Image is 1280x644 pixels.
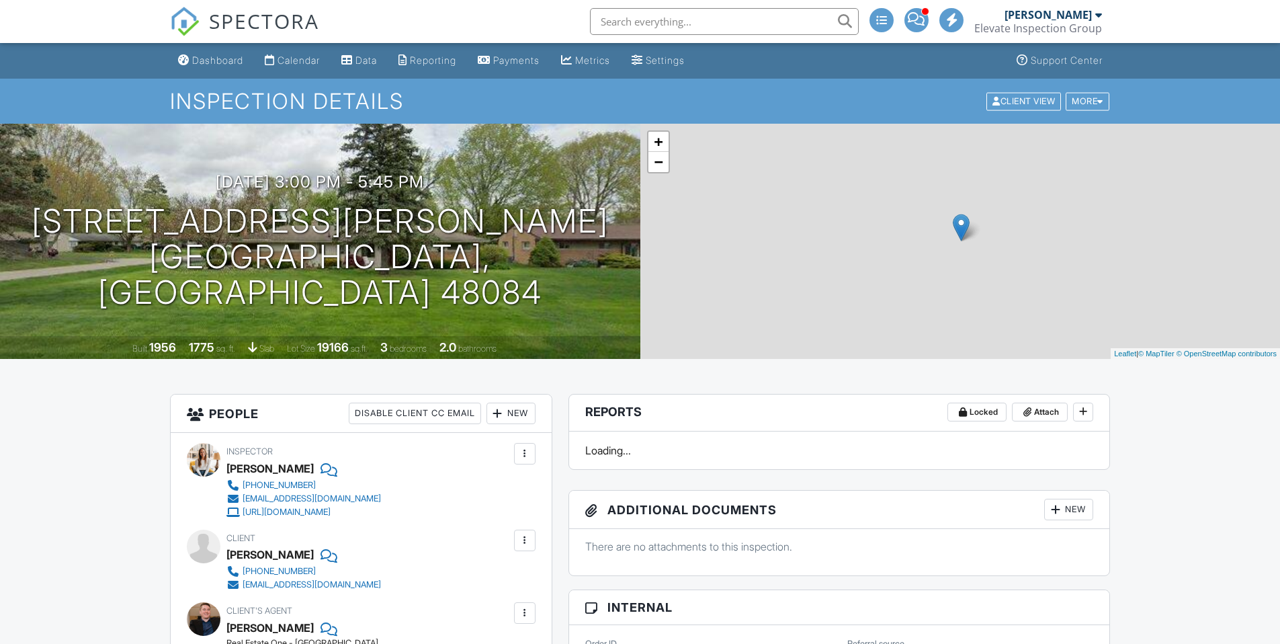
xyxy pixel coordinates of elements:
a: [PHONE_NUMBER] [226,565,381,578]
a: Leaflet [1114,350,1136,358]
a: © OpenStreetMap contributors [1177,350,1277,358]
div: [URL][DOMAIN_NAME] [243,507,331,518]
div: Calendar [278,54,320,66]
div: [EMAIL_ADDRESS][DOMAIN_NAME] [243,579,381,590]
h3: Additional Documents [569,491,1110,529]
span: SPECTORA [209,7,319,35]
p: There are no attachments to this inspection. [585,539,1094,554]
span: sq.ft. [351,344,368,354]
div: 1775 [189,340,214,354]
div: New [1044,499,1093,520]
div: Client View [986,92,1061,110]
a: Zoom out [648,152,669,172]
div: Payments [493,54,540,66]
div: Reporting [410,54,456,66]
div: Elevate Inspection Group [974,22,1102,35]
div: | [1111,348,1280,360]
a: [PERSON_NAME] [226,618,314,638]
span: Lot Size [287,344,315,354]
div: 19166 [317,340,349,354]
a: [EMAIL_ADDRESS][DOMAIN_NAME] [226,578,381,592]
span: Inspector [226,446,273,456]
h3: Internal [569,590,1110,625]
h1: [STREET_ADDRESS][PERSON_NAME] [GEOGRAPHIC_DATA], [GEOGRAPHIC_DATA] 48084 [22,204,619,310]
h1: Inspection Details [170,89,1111,113]
a: Dashboard [173,48,249,73]
a: SPECTORA [170,18,319,46]
h3: People [171,395,552,433]
a: [EMAIL_ADDRESS][DOMAIN_NAME] [226,492,381,506]
span: sq. ft. [216,344,235,354]
div: [PERSON_NAME] [226,458,314,479]
span: slab [259,344,274,354]
div: 1956 [149,340,176,354]
a: Client View [985,95,1064,106]
div: Data [355,54,377,66]
div: Settings [646,54,685,66]
a: Support Center [1011,48,1108,73]
a: Data [336,48,382,73]
a: [PHONE_NUMBER] [226,479,381,492]
div: 3 [380,340,388,354]
div: Support Center [1031,54,1103,66]
input: Search everything... [590,8,859,35]
div: Metrics [575,54,610,66]
a: Zoom in [648,132,669,152]
a: Settings [626,48,690,73]
div: 2.0 [439,340,456,354]
div: [PERSON_NAME] [1005,8,1092,22]
div: More [1066,92,1109,110]
div: Disable Client CC Email [349,403,481,424]
div: [EMAIL_ADDRESS][DOMAIN_NAME] [243,493,381,504]
div: [PHONE_NUMBER] [243,566,316,577]
div: [PERSON_NAME] [226,545,314,565]
span: Built [132,344,147,354]
div: New [486,403,536,424]
span: bedrooms [390,344,427,354]
h3: [DATE] 3:00 pm - 5:45 pm [216,173,424,191]
a: Payments [472,48,545,73]
img: The Best Home Inspection Software - Spectora [170,7,200,36]
span: Client [226,533,255,543]
a: Reporting [393,48,462,73]
a: Calendar [259,48,325,73]
a: © MapTiler [1138,350,1175,358]
a: [URL][DOMAIN_NAME] [226,506,381,519]
span: bathrooms [458,344,497,354]
div: Dashboard [192,54,243,66]
a: Metrics [556,48,615,73]
div: [PHONE_NUMBER] [243,480,316,491]
span: Client's Agent [226,606,292,616]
